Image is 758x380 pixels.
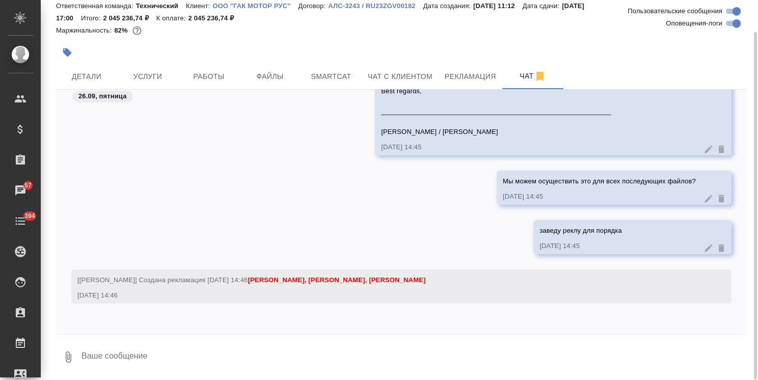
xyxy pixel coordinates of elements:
[307,70,356,83] span: Smartcat
[445,70,496,83] span: Рекламация
[186,2,212,10] p: Клиент:
[299,2,329,10] p: Договор:
[103,14,156,22] p: 2 045 236,74 ₽
[156,14,188,22] p: К оплате:
[3,208,38,234] a: 394
[328,1,423,10] a: АЛС-3243 / RU23ZGV00182
[62,70,111,83] span: Детали
[523,2,562,10] p: Дата сдачи:
[56,2,136,10] p: Ответственная команда:
[368,70,432,83] span: Чат с клиентом
[56,26,114,34] p: Маржинальность:
[123,70,172,83] span: Услуги
[534,70,546,83] svg: Отписаться
[328,2,423,10] p: АЛС-3243 / RU23ZGV00182
[539,227,622,234] span: заведу реклу для порядка
[130,24,144,37] button: 308243.46 RUB;
[18,211,41,221] span: 394
[184,70,233,83] span: Работы
[212,2,298,10] p: ООО "ГАК МОТОР РУС"
[248,276,426,284] span: [PERSON_NAME], [PERSON_NAME], [PERSON_NAME]
[77,276,426,284] span: [[PERSON_NAME]] Создана рекламация [DATE] 14:46
[423,2,473,10] p: Дата создания:
[503,192,696,202] div: [DATE] 14:45
[81,14,103,22] p: Итого:
[503,177,696,185] span: Мы можем осуществить это для всех последующих файлов?
[628,6,722,16] span: Пользовательские сообщения
[212,1,298,10] a: ООО "ГАК МОТОР РУС"
[114,26,130,34] p: 82%
[539,241,696,251] div: [DATE] 14:45
[77,290,696,301] div: [DATE] 14:46
[18,180,38,191] span: 57
[78,91,127,101] p: 26.09, пятница
[3,178,38,203] a: 57
[666,18,722,29] span: Оповещения-логи
[188,14,241,22] p: 2 045 236,74 ₽
[56,41,78,64] button: Добавить тэг
[381,142,696,152] div: [DATE] 14:45
[508,70,557,83] span: Чат
[473,2,523,10] p: [DATE] 11:12
[246,70,294,83] span: Файлы
[136,2,186,10] p: Технический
